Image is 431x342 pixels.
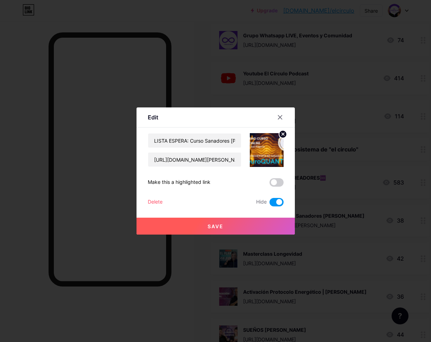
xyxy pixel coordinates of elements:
[148,153,241,167] input: URL
[250,133,284,167] img: link_thumbnail
[148,113,158,122] div: Edit
[148,178,210,187] div: Make this a highlighted link
[256,198,267,206] span: Hide
[208,223,223,229] span: Save
[148,133,241,148] input: Title
[148,198,163,206] div: Delete
[137,218,295,235] button: Save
